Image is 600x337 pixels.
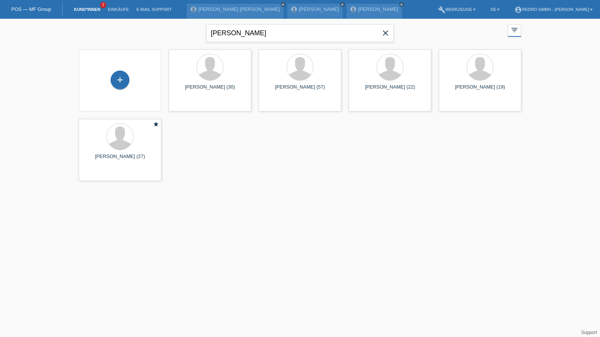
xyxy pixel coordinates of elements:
div: Kund*in hinzufügen [111,74,129,86]
i: star [153,121,159,127]
a: POS — MF Group [11,6,51,12]
i: filter_list [510,26,519,34]
div: [PERSON_NAME] (27) [85,153,155,165]
div: [PERSON_NAME] (22) [355,84,425,96]
i: close [400,3,403,6]
a: [PERSON_NAME] [358,6,398,12]
span: 2 [100,2,106,8]
a: Support [581,330,597,335]
a: close [399,2,404,7]
i: close [381,29,390,38]
a: close [280,2,286,7]
a: close [340,2,345,7]
a: E-Mail Support [133,7,175,12]
i: build [438,6,445,14]
a: DE ▾ [487,7,503,12]
div: [PERSON_NAME] (19) [445,84,515,96]
div: [PERSON_NAME] (30) [175,84,245,96]
a: Kund*innen [70,7,104,12]
a: [PERSON_NAME] [299,6,339,12]
i: close [340,3,344,6]
a: Einkäufe [104,7,132,12]
a: account_circleRedro GmbH - [PERSON_NAME] ▾ [511,7,596,12]
div: [PERSON_NAME] (57) [265,84,335,96]
a: buildWerkzeuge ▾ [434,7,480,12]
a: [PERSON_NAME] [PERSON_NAME] [198,6,280,12]
i: close [281,3,285,6]
input: Suche... [206,24,394,42]
i: account_circle [514,6,522,14]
